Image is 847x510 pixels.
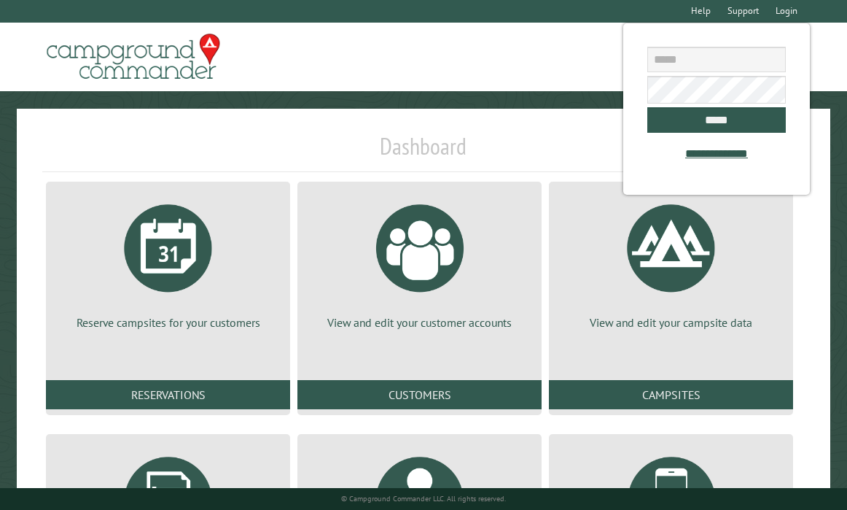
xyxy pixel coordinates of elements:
[315,193,524,331] a: View and edit your customer accounts
[341,494,506,503] small: © Campground Commander LLC. All rights reserved.
[42,28,225,85] img: Campground Commander
[42,132,805,172] h1: Dashboard
[297,380,542,409] a: Customers
[315,314,524,331] p: View and edit your customer accounts
[63,193,273,331] a: Reserve campsites for your customers
[63,314,273,331] p: Reserve campsites for your customers
[566,193,776,331] a: View and edit your campsite data
[566,314,776,331] p: View and edit your campsite data
[46,380,290,409] a: Reservations
[549,380,793,409] a: Campsites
